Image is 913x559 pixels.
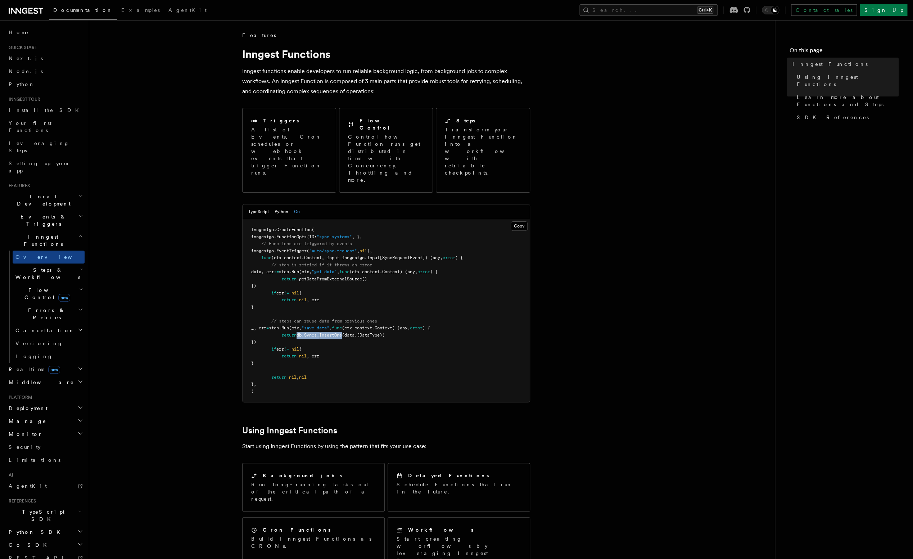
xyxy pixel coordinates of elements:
[410,325,422,330] span: error
[6,26,85,39] a: Home
[408,526,474,533] h2: Workflows
[6,472,13,478] span: AI
[291,290,299,296] span: nil
[797,114,869,121] span: SDK References
[261,241,352,246] span: // Functions are triggered by events
[6,363,85,376] button: Realtimenew
[6,479,85,492] a: AgentKit
[317,234,352,239] span: "sync-systems"
[251,305,254,310] span: }
[271,290,276,296] span: if
[274,269,279,274] span: :=
[6,428,85,441] button: Monitor
[6,183,30,189] span: Features
[251,325,266,330] span: _, err
[9,68,43,74] span: Node.js
[357,248,360,253] span: ,
[360,117,424,131] h2: Flow Control
[271,347,276,352] span: if
[13,327,75,334] span: Cancellation
[13,324,85,337] button: Cancellation
[388,463,530,511] a: Delayed FunctionsSchedule Functions that run in the future.
[794,71,899,91] a: Using Inngest Functions
[794,111,899,124] a: SDK References
[309,248,357,253] span: "auto/sync.request"
[348,133,424,184] p: Control how Function runs get distributed in time with Concurrency, Throttling and more.
[6,117,85,137] a: Your first Functions
[6,210,85,230] button: Events & Triggers
[352,234,362,239] span: , },
[281,333,297,338] span: return
[6,213,78,227] span: Events & Triggers
[307,353,319,359] span: , err
[360,248,367,253] span: nil
[791,4,857,16] a: Contact sales
[6,52,85,65] a: Next.js
[6,528,64,536] span: Python SDK
[6,230,85,251] button: Inngest Functions
[276,227,312,232] span: CreateFunction
[284,347,289,352] span: !=
[251,283,256,288] span: })
[342,333,385,338] span: (data.(DataType))
[6,538,85,551] button: Go SDK
[263,117,299,124] h2: Triggers
[276,347,284,352] span: err
[242,463,385,511] a: Background jobsRun long-running tasks out of the critical path of a request.
[242,108,336,193] a: TriggersA list of Events, Cron schedules or webhook events that trigger Function runs.
[349,269,417,274] span: (ctx context.Context) (any,
[312,269,337,274] span: "get-data"
[6,541,51,549] span: Go SDK
[362,276,367,281] span: ()
[367,248,372,253] span: ),
[248,204,269,219] button: TypeScript
[9,483,47,489] span: AgentKit
[299,269,312,274] span: (ctx,
[251,361,254,366] span: }
[307,297,319,302] span: , err
[251,227,276,232] span: inngestgo.
[266,325,269,330] span: =
[6,233,78,248] span: Inngest Functions
[579,4,718,16] button: Search...Ctrl+K
[794,91,899,111] a: Learn more about Functions and Steps
[319,333,342,338] span: InsertOne
[9,55,43,61] span: Next.js
[164,2,211,19] a: AgentKit
[291,347,299,352] span: nil
[49,2,117,20] a: Documentation
[797,94,899,108] span: Learn more about Functions and Steps
[6,193,78,207] span: Local Development
[289,375,297,380] span: nil
[297,333,319,338] span: db.Syncs.
[168,7,207,13] span: AgentKit
[242,441,530,451] p: Start using Inngest Functions by using the pattern that fits your use case:
[299,290,302,296] span: {
[6,157,85,177] a: Setting up your app
[511,221,528,231] button: Copy
[9,457,60,463] span: Limitations
[762,6,779,14] button: Toggle dark mode
[276,248,307,253] span: EventTrigger
[121,7,160,13] span: Examples
[299,347,302,352] span: {
[6,498,36,504] span: References
[422,325,430,330] span: ) {
[13,284,85,304] button: Flow Controlnew
[337,269,339,274] span: ,
[299,353,307,359] span: nil
[13,266,80,281] span: Steps & Workflows
[58,294,70,302] span: new
[339,108,433,193] a: Flow ControlControl how Function runs get distributed in time with Concurrency, Throttling and more.
[251,126,327,176] p: A list of Events, Cron schedules or webhook events that trigger Function runs.
[6,402,85,415] button: Deployment
[291,269,299,274] span: Run
[9,140,69,153] span: Leveraging Steps
[6,45,37,50] span: Quick start
[276,290,284,296] span: err
[251,481,376,502] p: Run long-running tasks out of the critical path of a request.
[9,81,35,87] span: Python
[271,262,372,267] span: // step is retried if it throws an error
[263,526,331,533] h2: Cron Functions
[6,251,85,363] div: Inngest Functions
